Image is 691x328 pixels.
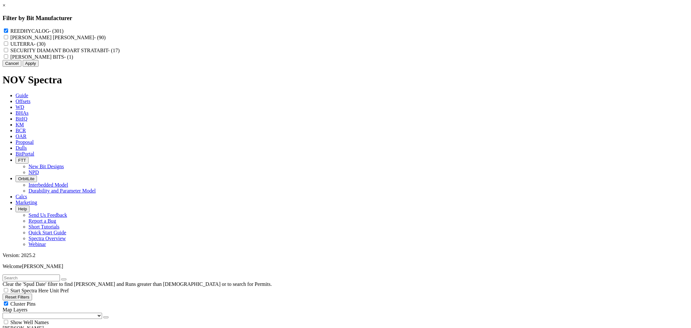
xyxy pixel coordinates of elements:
span: Calcs [16,194,27,199]
button: Reset Filters [3,294,32,300]
label: SECURITY DIAMANT BOART STRATABIT [10,48,120,53]
span: Start Spectra Here [10,288,48,293]
span: [PERSON_NAME] [22,264,63,269]
span: Show Well Names [10,320,49,325]
a: Quick Start Guide [29,230,66,235]
span: KM [16,122,24,127]
span: Help [18,206,27,211]
span: - (301) [49,28,63,34]
span: Cluster Pins [10,301,36,307]
span: Guide [16,93,28,98]
label: REEDHYCALOG [10,28,63,34]
span: BCR [16,128,26,133]
label: [PERSON_NAME] BITS [10,54,73,60]
a: New Bit Designs [29,164,64,169]
p: Welcome [3,264,688,269]
span: Clear the 'Spud Date' filter to find [PERSON_NAME] and Runs greater than [DEMOGRAPHIC_DATA] or to... [3,281,272,287]
span: - (1) [64,54,73,60]
a: Interbedded Model [29,182,68,188]
span: BitIQ [16,116,27,122]
h3: Filter by Bit Manufacturer [3,15,688,22]
a: Spectra Overview [29,236,66,241]
a: Send Us Feedback [29,212,67,218]
label: ULTERRA [10,41,45,47]
button: Apply [23,60,39,67]
span: FTT [18,158,26,163]
a: Webinar [29,241,46,247]
span: Dulls [16,145,27,151]
span: - (30) [34,41,45,47]
a: Durability and Parameter Model [29,188,96,193]
span: - (90) [94,35,106,40]
div: Version: 2025.2 [3,252,688,258]
span: Unit Pref [50,288,69,293]
button: Cancel [3,60,21,67]
label: [PERSON_NAME] [PERSON_NAME] [10,35,106,40]
span: OAR [16,134,27,139]
a: NPD [29,170,39,175]
a: × [3,3,6,8]
a: Short Tutorials [29,224,60,229]
h1: NOV Spectra [3,74,688,86]
a: Report a Bug [29,218,56,224]
span: BitPortal [16,151,34,157]
span: Proposal [16,139,34,145]
span: Offsets [16,99,30,104]
span: Marketing [16,200,37,205]
span: - (17) [108,48,120,53]
input: Search [3,275,60,281]
span: WD [16,104,24,110]
span: BHAs [16,110,29,116]
span: Map Layers [3,307,28,312]
span: OrbitLite [18,176,34,181]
